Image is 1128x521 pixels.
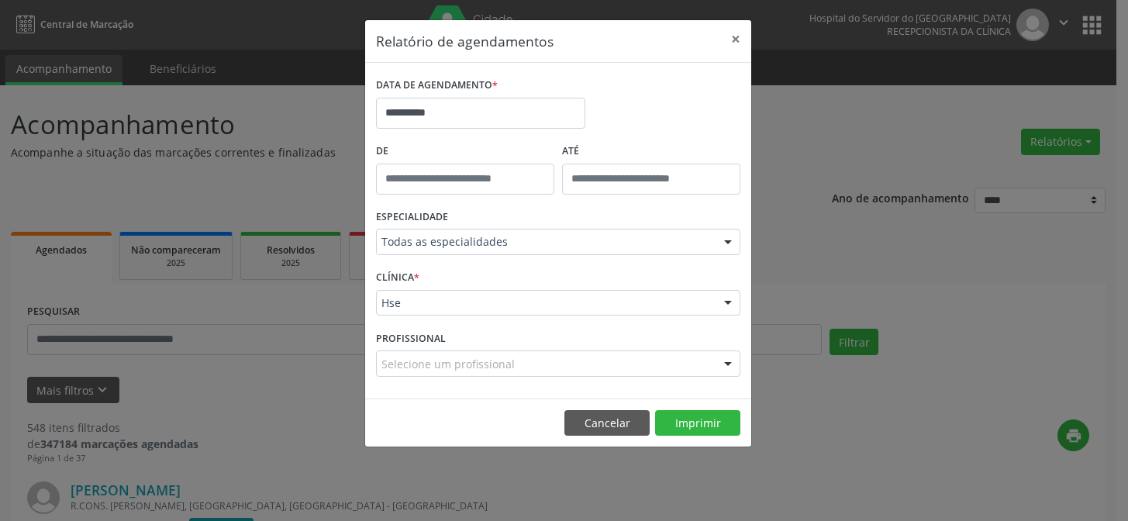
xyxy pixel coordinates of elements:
h5: Relatório de agendamentos [376,31,554,51]
span: Todas as especialidades [381,234,709,250]
button: Cancelar [564,410,650,436]
label: De [376,140,554,164]
label: CLÍNICA [376,266,419,290]
label: ATÉ [562,140,740,164]
span: Selecione um profissional [381,356,515,372]
label: PROFISSIONAL [376,326,446,350]
button: Close [720,20,751,58]
label: ESPECIALIDADE [376,205,448,229]
span: Hse [381,295,709,311]
button: Imprimir [655,410,740,436]
label: DATA DE AGENDAMENTO [376,74,498,98]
